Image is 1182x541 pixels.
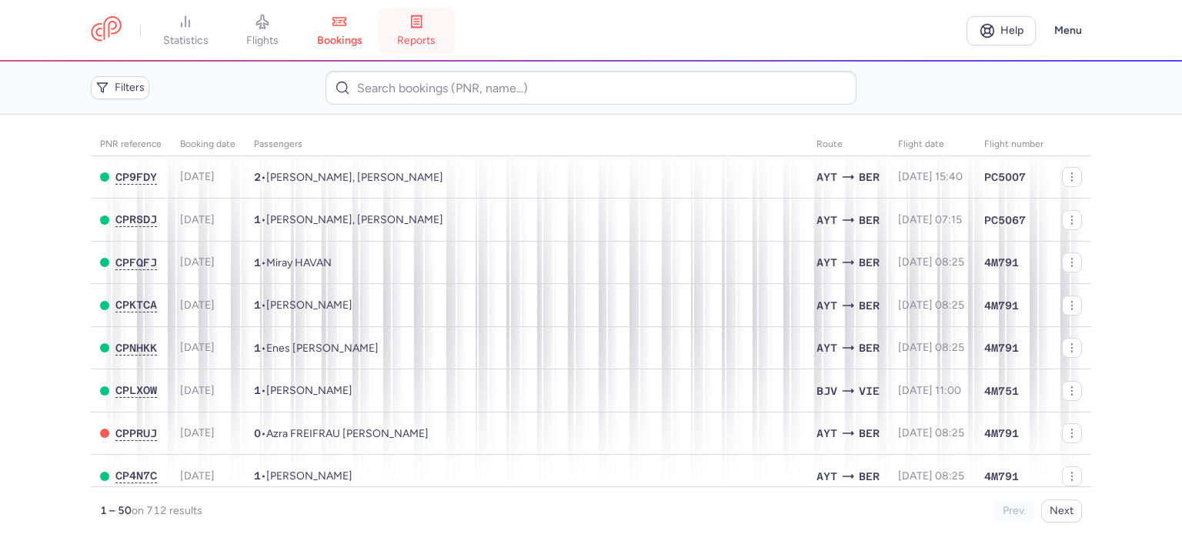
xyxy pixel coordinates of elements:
[984,383,1019,399] span: 4M751
[180,469,215,483] span: [DATE]
[245,133,807,156] th: Passengers
[266,427,429,440] span: Azra FREIFRAU VON HERMAN
[816,254,837,271] span: AYT
[816,212,837,229] span: AYT
[378,14,455,48] a: reports
[147,14,224,48] a: statistics
[898,255,964,269] span: [DATE] 08:25
[859,425,880,442] span: BER
[254,299,352,312] span: •
[266,256,332,269] span: Miray HAVAN
[266,171,443,184] span: Batuhan KARADENIZ, Aleyna KARADENIZ
[115,469,157,482] span: CP4N7C
[984,298,1019,313] span: 4M791
[975,133,1053,156] th: Flight number
[266,299,352,312] span: Julia WEBER
[115,469,157,483] button: CP4N7C
[254,384,261,396] span: 1
[254,171,261,183] span: 2
[266,213,443,226] span: Tatjana BECK, Ilyas BECK
[984,469,1019,484] span: 4M791
[115,299,157,311] span: CPKTCA
[115,342,157,354] span: CPNHKK
[859,212,880,229] span: BER
[115,384,157,396] span: CPLXOW
[91,76,149,99] button: Filters
[115,256,157,269] button: CPFQFJ
[254,342,379,355] span: •
[898,213,962,226] span: [DATE] 07:15
[816,425,837,442] span: AYT
[132,504,202,517] span: on 712 results
[898,384,961,397] span: [DATE] 11:00
[889,133,975,156] th: flight date
[816,169,837,185] span: AYT
[859,382,880,399] span: VIE
[91,133,171,156] th: PNR reference
[859,169,880,185] span: BER
[254,469,261,482] span: 1
[984,340,1019,356] span: 4M791
[266,384,352,397] span: Mazlum DEMIR
[171,133,245,156] th: Booking date
[994,499,1035,523] button: Prev.
[254,427,261,439] span: 0
[115,299,157,312] button: CPKTCA
[898,170,963,183] span: [DATE] 15:40
[100,504,132,517] strong: 1 – 50
[266,469,352,483] span: Daniel GOLOS
[984,426,1019,441] span: 4M791
[254,256,261,269] span: 1
[898,299,964,312] span: [DATE] 08:25
[898,341,964,354] span: [DATE] 08:25
[254,213,443,226] span: •
[180,213,215,226] span: [DATE]
[115,384,157,397] button: CPLXOW
[326,71,856,105] input: Search bookings (PNR, name...)
[115,82,145,94] span: Filters
[807,133,889,156] th: Route
[254,299,261,311] span: 1
[254,171,443,184] span: •
[224,14,301,48] a: flights
[180,384,215,397] span: [DATE]
[254,342,261,354] span: 1
[180,255,215,269] span: [DATE]
[254,427,429,440] span: •
[266,342,379,355] span: Enes Halil OEZER
[859,297,880,314] span: BER
[816,297,837,314] span: AYT
[984,212,1026,228] span: PC5067
[115,427,157,440] button: CPPRUJ
[859,339,880,356] span: BER
[1041,499,1082,523] button: Next
[397,34,436,48] span: reports
[898,426,964,439] span: [DATE] 08:25
[246,34,279,48] span: flights
[984,255,1019,270] span: 4M791
[180,299,215,312] span: [DATE]
[115,342,157,355] button: CPNHKK
[301,14,378,48] a: bookings
[984,169,1026,185] span: PC5007
[115,171,157,183] span: CP9FDY
[180,341,215,354] span: [DATE]
[898,469,964,483] span: [DATE] 08:25
[859,254,880,271] span: BER
[967,16,1036,45] a: Help
[254,256,332,269] span: •
[180,170,215,183] span: [DATE]
[254,469,352,483] span: •
[115,213,157,226] button: CPRSDJ
[254,384,352,397] span: •
[91,16,122,45] a: CitizenPlane red outlined logo
[1045,16,1091,45] button: Menu
[1000,25,1023,36] span: Help
[115,171,157,184] button: CP9FDY
[317,34,362,48] span: bookings
[180,426,215,439] span: [DATE]
[859,468,880,485] span: BER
